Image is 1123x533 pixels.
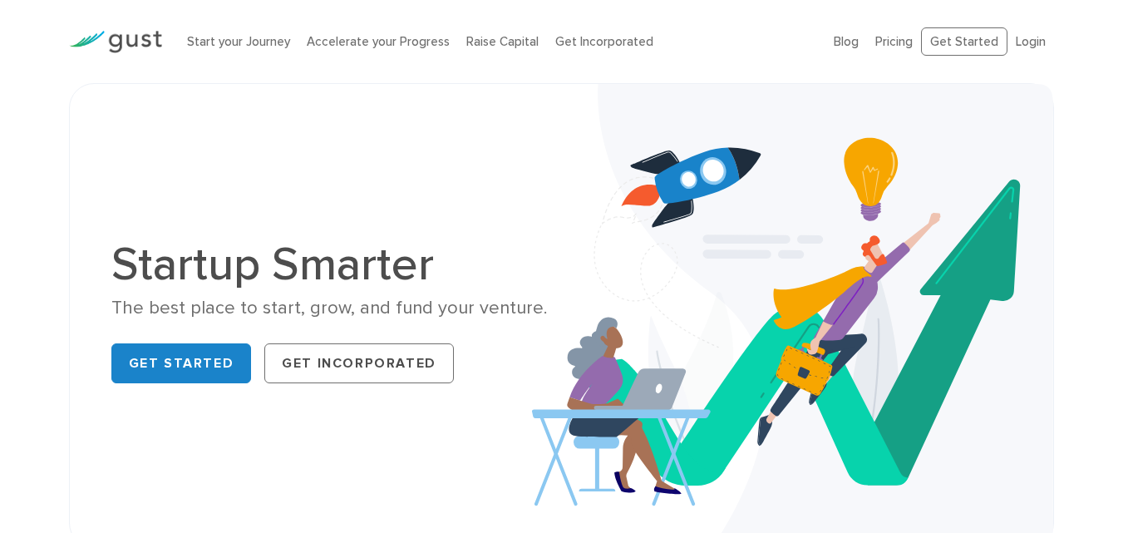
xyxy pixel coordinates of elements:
a: Blog [834,34,859,49]
a: Get Incorporated [555,34,653,49]
a: Raise Capital [466,34,539,49]
a: Login [1016,34,1046,49]
img: Gust Logo [69,31,162,53]
a: Get Incorporated [264,343,454,383]
a: Get Started [921,27,1007,57]
div: The best place to start, grow, and fund your venture. [111,296,549,320]
a: Pricing [875,34,913,49]
a: Get Started [111,343,252,383]
a: Accelerate your Progress [307,34,450,49]
h1: Startup Smarter [111,241,549,288]
a: Start your Journey [187,34,290,49]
